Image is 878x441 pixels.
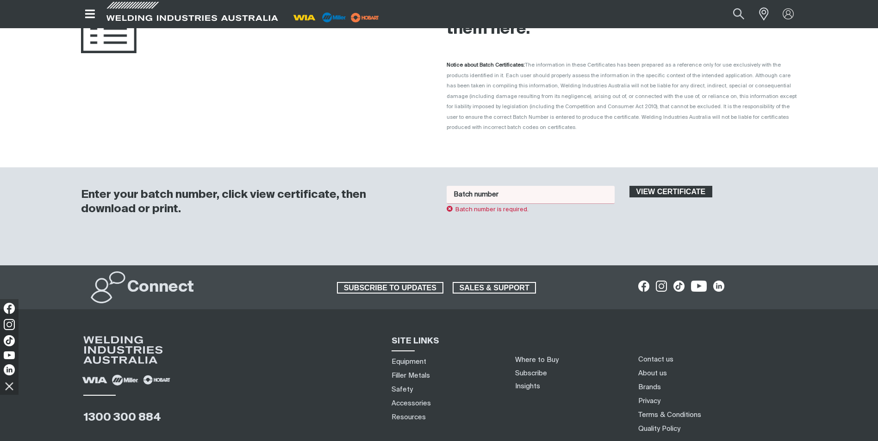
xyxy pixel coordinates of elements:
a: SALES & SUPPORT [453,282,536,294]
a: Equipment [392,357,426,367]
span: View certificate [630,186,712,198]
a: Filler Metals [392,371,430,380]
a: About us [638,368,667,378]
a: Terms & Conditions [638,410,701,420]
input: Product name or item number... [711,4,754,24]
a: Resources [392,412,426,422]
img: miller [348,11,382,24]
a: 1300 300 884 [83,412,161,423]
span: SALES & SUPPORT [454,282,536,294]
h2: Connect [127,277,194,298]
a: Safety [392,385,413,394]
span: Batch number is required. [447,207,529,213]
a: Contact us [638,355,673,364]
span: The information in these Certificates has been prepared as a reference only for use exclusively w... [447,62,797,130]
img: Instagram [4,319,15,330]
span: SUBSCRIBE TO UPDATES [338,282,442,294]
a: Quality Policy [638,424,680,434]
a: Subscribe [515,370,547,377]
a: miller [348,14,382,21]
img: hide socials [1,378,17,394]
h3: Enter your batch number, click view certificate, then download or print. [81,188,423,216]
span: SITE LINKS [392,337,439,345]
nav: Sitemap [388,355,504,424]
a: SUBSCRIBE TO UPDATES [337,282,443,294]
a: Insights [515,383,540,390]
button: View certificate [629,186,713,198]
a: Accessories [392,398,431,408]
img: LinkedIn [4,364,15,375]
img: YouTube [4,351,15,359]
a: Brands [638,382,661,392]
a: Privacy [638,396,660,406]
strong: Notice about Batch Certificates: [447,62,525,67]
img: TikTok [4,335,15,346]
a: Where to Buy [515,356,559,363]
img: Facebook [4,303,15,314]
button: Search products [723,4,754,24]
nav: Footer [635,352,812,435]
